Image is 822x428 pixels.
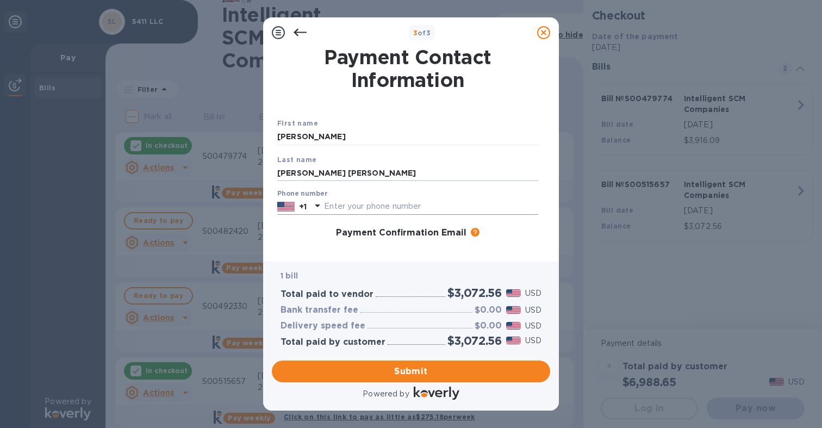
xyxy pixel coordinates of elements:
[272,361,550,382] button: Submit
[525,335,541,346] p: USD
[277,201,295,213] img: US
[447,286,502,300] h2: $3,072.56
[475,321,502,331] h3: $0.00
[281,365,541,378] span: Submit
[413,29,431,37] b: of 3
[525,320,541,332] p: USD
[336,228,466,238] h3: Payment Confirmation Email
[281,289,373,300] h3: Total paid to vendor
[277,46,538,91] h1: Payment Contact Information
[299,201,307,212] p: +1
[277,156,317,164] b: Last name
[281,321,365,331] h3: Delivery speed fee
[277,165,538,181] input: Enter your last name
[281,337,385,348] h3: Total paid by customer
[506,337,521,344] img: USD
[506,289,521,297] img: USD
[281,271,298,280] b: 1 bill
[414,387,459,400] img: Logo
[506,322,521,330] img: USD
[475,305,502,315] h3: $0.00
[506,306,521,314] img: USD
[324,199,538,215] input: Enter your phone number
[413,29,418,37] span: 3
[525,305,541,316] p: USD
[525,288,541,299] p: USD
[281,305,358,315] h3: Bank transfer fee
[363,388,409,400] p: Powered by
[277,119,318,127] b: First name
[277,191,327,197] label: Phone number
[277,129,538,145] input: Enter your first name
[447,334,502,348] h2: $3,072.56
